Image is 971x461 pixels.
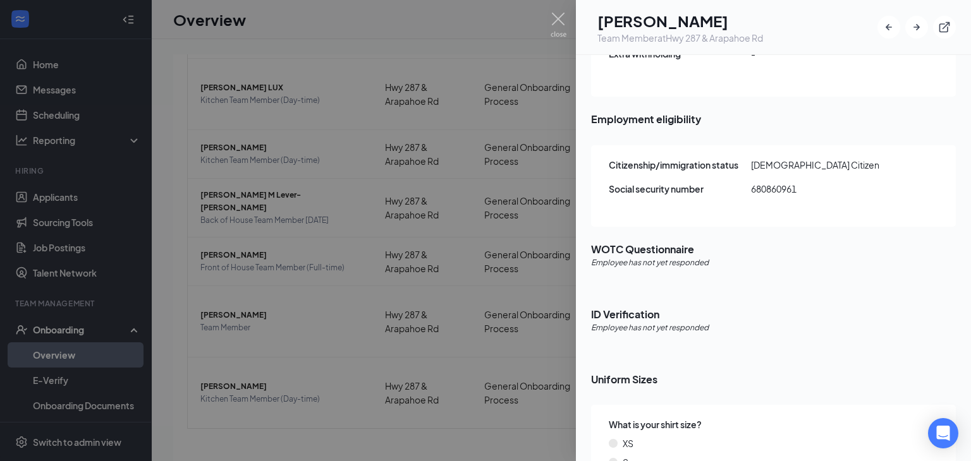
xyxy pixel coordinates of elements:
[933,16,956,39] button: ExternalLink
[591,306,956,322] span: ID Verification
[905,16,928,39] button: ArrowRight
[609,182,751,196] span: Social security number
[591,322,709,334] span: Employee has not yet responded
[609,417,702,431] span: What is your shirt size?
[591,241,956,257] span: WOTC Questionnaire
[591,257,709,269] span: Employee has not yet responded
[751,158,893,172] span: [DEMOGRAPHIC_DATA] Citizen
[882,21,895,33] svg: ArrowLeftNew
[597,32,763,44] div: Team Member at Hwy 287 & Arapahoe Rd
[623,436,633,450] span: XS
[938,21,951,33] svg: ExternalLink
[910,21,923,33] svg: ArrowRight
[597,10,763,32] h1: [PERSON_NAME]
[591,371,956,387] span: Uniform Sizes
[751,182,893,196] span: 680860961
[591,111,956,127] span: Employment eligibility
[609,158,751,172] span: Citizenship/immigration status
[928,418,958,448] div: Open Intercom Messenger
[877,16,900,39] button: ArrowLeftNew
